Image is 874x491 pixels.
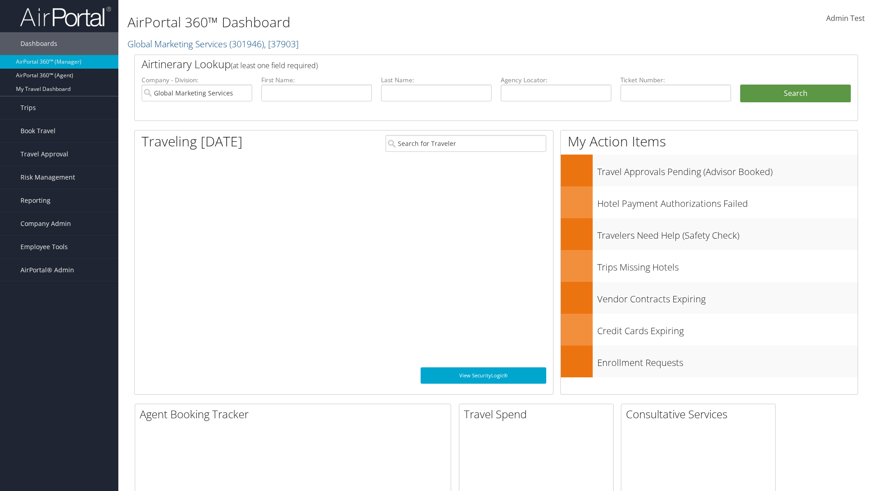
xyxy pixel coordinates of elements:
h2: Consultative Services [626,406,775,422]
img: airportal-logo.png [20,6,111,27]
h3: Vendor Contracts Expiring [597,288,858,306]
span: (at least one field required) [231,60,318,70]
label: Agency Locator: [501,75,611,85]
h3: Travelers Need Help (Safety Check) [597,225,858,242]
h2: Airtinerary Lookup [142,56,791,72]
a: Vendor Contracts Expiring [561,282,858,314]
h3: Credit Cards Expiring [597,320,858,337]
span: Trips [20,96,36,119]
a: Trips Missing Hotels [561,250,858,282]
span: , [ 37903 ] [264,38,299,50]
h3: Enrollment Requests [597,352,858,369]
label: Last Name: [381,75,492,85]
button: Search [740,85,851,103]
a: Travelers Need Help (Safety Check) [561,218,858,250]
span: ( 301946 ) [229,38,264,50]
span: Employee Tools [20,235,68,258]
label: Ticket Number: [620,75,731,85]
h2: Travel Spend [464,406,613,422]
span: Risk Management [20,166,75,189]
a: Travel Approvals Pending (Advisor Booked) [561,155,858,186]
a: Credit Cards Expiring [561,314,858,346]
label: Company - Division: [142,75,252,85]
h3: Hotel Payment Authorizations Failed [597,193,858,210]
span: Dashboards [20,32,57,55]
span: Admin Test [826,13,865,23]
h1: My Action Items [561,132,858,151]
a: Global Marketing Services [127,38,299,50]
span: Company Admin [20,212,71,235]
h1: AirPortal 360™ Dashboard [127,13,619,32]
h3: Trips Missing Hotels [597,256,858,274]
a: View SecurityLogic® [421,367,546,384]
h2: Agent Booking Tracker [140,406,451,422]
a: Hotel Payment Authorizations Failed [561,186,858,218]
h1: Traveling [DATE] [142,132,243,151]
span: Book Travel [20,120,56,142]
a: Enrollment Requests [561,346,858,377]
span: Reporting [20,189,51,212]
a: Admin Test [826,5,865,33]
h3: Travel Approvals Pending (Advisor Booked) [597,161,858,178]
span: AirPortal® Admin [20,259,74,281]
label: First Name: [261,75,372,85]
span: Travel Approval [20,143,68,165]
input: Search for Traveler [386,135,546,152]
